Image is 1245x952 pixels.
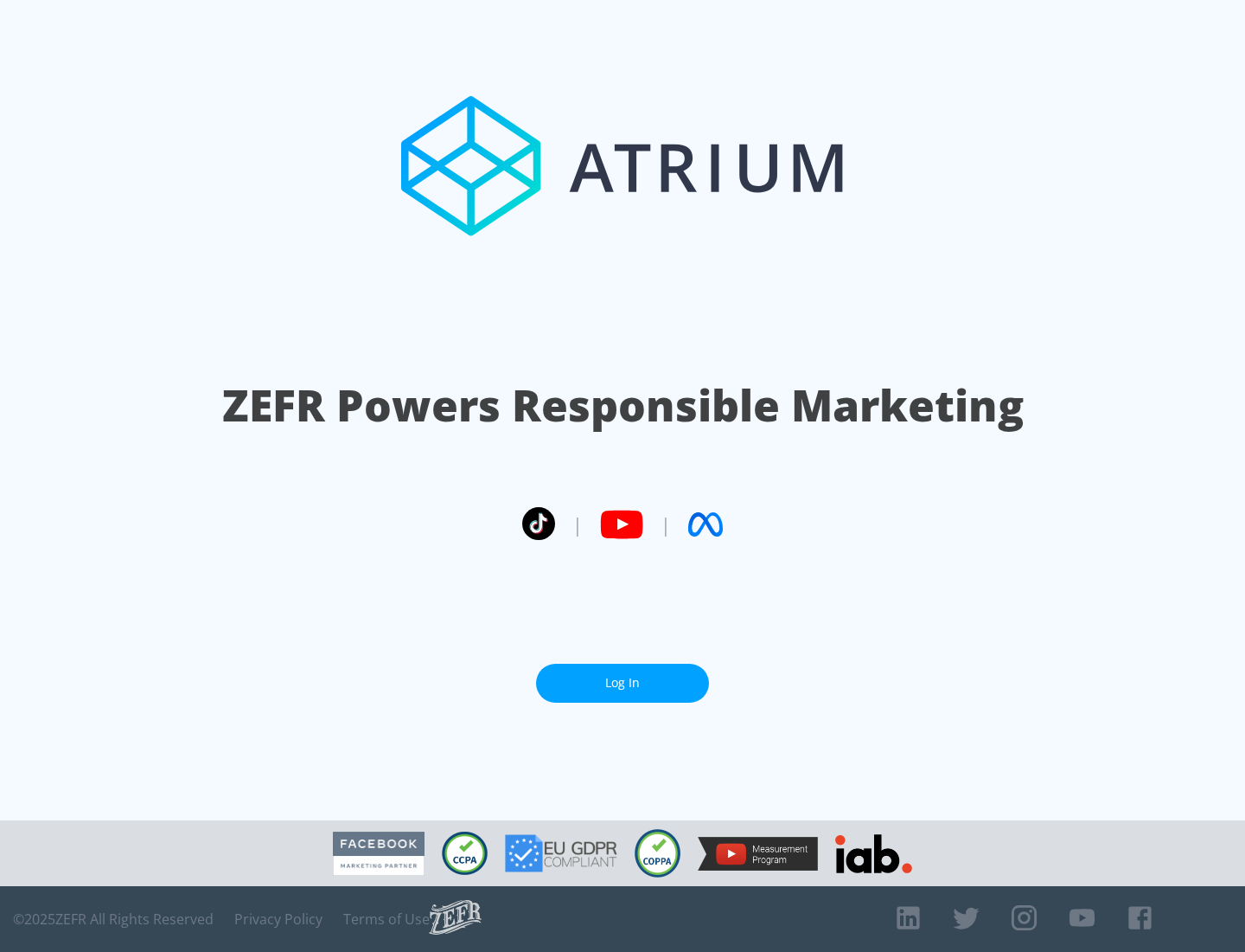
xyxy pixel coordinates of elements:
img: GDPR Compliant [505,834,617,872]
a: Terms of Use [343,910,430,928]
span: | [661,511,671,537]
span: © 2025 ZEFR All Rights Reserved [13,910,214,928]
a: Privacy Policy [234,910,322,928]
img: COPPA Compliant [635,829,680,878]
h1: ZEFR Powers Responsible Marketing [222,376,1024,435]
img: CCPA Compliant [442,832,488,875]
img: Facebook Marketing Partner [333,832,425,876]
span: | [572,511,583,537]
img: IAB [835,834,912,873]
img: YouTube Measurement Program [698,837,818,871]
a: Log In [536,664,709,703]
